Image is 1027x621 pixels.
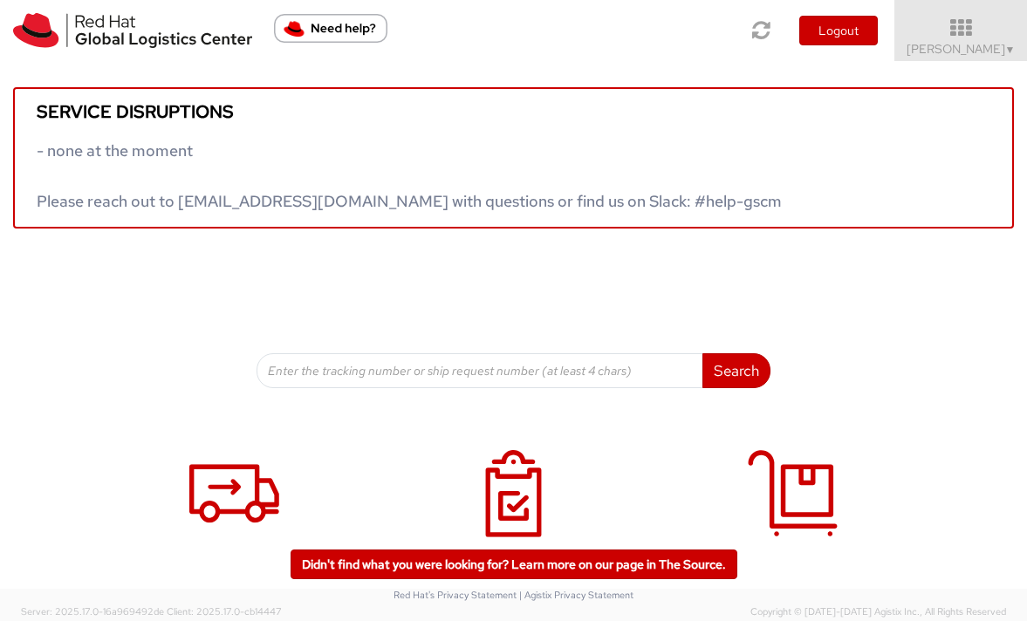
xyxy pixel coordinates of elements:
button: Need help? [274,14,387,43]
a: Service disruptions - none at the moment Please reach out to [EMAIL_ADDRESS][DOMAIN_NAME] with qu... [13,87,1014,229]
button: Logout [799,16,878,45]
a: Didn't find what you were looking for? Learn more on our page in The Source. [291,549,737,579]
span: Copyright © [DATE]-[DATE] Agistix Inc., All Rights Reserved [750,605,1006,619]
input: Enter the tracking number or ship request number (at least 4 chars) [257,353,703,388]
a: | Agistix Privacy Statement [519,589,633,601]
h5: Service disruptions [37,102,990,121]
span: [PERSON_NAME] [907,41,1016,57]
img: rh-logistics-00dfa346123c4ec078e1.svg [13,13,252,48]
span: Server: 2025.17.0-16a969492de [21,605,164,618]
span: ▼ [1005,43,1016,57]
a: My Deliveries [662,432,924,595]
a: Shipment Request [104,432,366,595]
a: Red Hat's Privacy Statement [394,589,517,601]
a: My Shipments [383,432,645,595]
button: Search [702,353,770,388]
span: - none at the moment Please reach out to [EMAIL_ADDRESS][DOMAIN_NAME] with questions or find us o... [37,140,782,211]
span: Client: 2025.17.0-cb14447 [167,605,282,618]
